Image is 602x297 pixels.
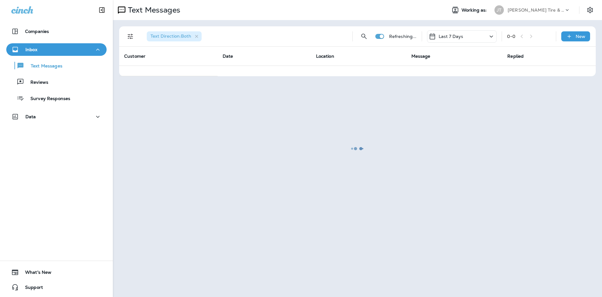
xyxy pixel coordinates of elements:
[93,4,111,16] button: Collapse Sidebar
[576,34,585,39] p: New
[6,281,107,294] button: Support
[6,75,107,88] button: Reviews
[6,266,107,278] button: What's New
[6,92,107,105] button: Survey Responses
[25,47,37,52] p: Inbox
[25,114,36,119] p: Data
[24,96,70,102] p: Survey Responses
[19,285,43,292] span: Support
[25,29,49,34] p: Companies
[19,270,51,277] span: What's New
[6,59,107,72] button: Text Messages
[24,80,48,86] p: Reviews
[6,110,107,123] button: Data
[24,63,62,69] p: Text Messages
[6,43,107,56] button: Inbox
[6,25,107,38] button: Companies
